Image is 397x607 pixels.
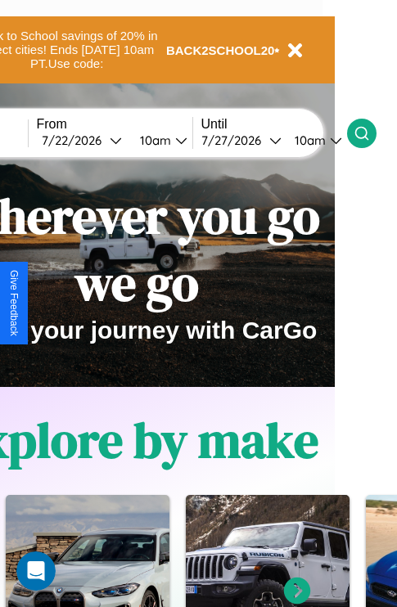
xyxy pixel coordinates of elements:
div: 10am [286,133,330,148]
iframe: Intercom live chat [16,551,56,591]
label: Until [201,117,347,132]
label: From [37,117,192,132]
div: 10am [132,133,175,148]
div: 7 / 22 / 2026 [42,133,110,148]
div: Give Feedback [8,270,20,336]
div: 7 / 27 / 2026 [201,133,269,148]
button: 7/22/2026 [37,132,127,149]
button: 10am [282,132,347,149]
button: 10am [127,132,192,149]
b: BACK2SCHOOL20 [166,43,275,57]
